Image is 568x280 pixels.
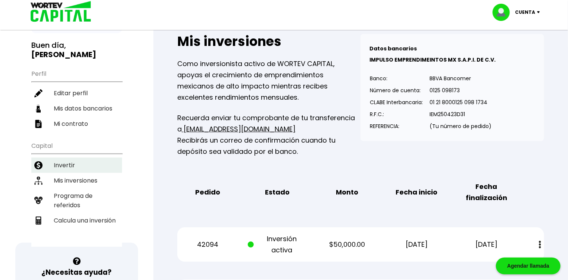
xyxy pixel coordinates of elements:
p: [DATE] [457,239,516,250]
img: contrato-icon.f2db500c.svg [34,120,43,128]
ul: Perfil [31,65,122,131]
b: Pedido [195,187,220,198]
a: Programa de referidos [31,188,122,213]
a: Invertir [31,158,122,173]
b: Monto [336,187,358,198]
p: R.F.C.: [370,109,423,120]
a: Mi contrato [31,116,122,131]
img: calculadora-icon.17d418c4.svg [34,217,43,225]
a: Editar perfil [31,85,122,101]
p: 42094 [178,239,237,250]
h3: Buen día, [31,41,122,59]
img: profile-image [493,4,515,21]
a: Mis inversiones [31,173,122,188]
p: CLABE Interbancaria: [370,97,423,108]
p: 0125 098173 [430,85,491,96]
b: Datos bancarios [369,45,417,52]
img: recomiendanos-icon.9b8e9327.svg [34,196,43,205]
p: (Tu número de pedido) [430,121,491,132]
p: Como inversionista activo de WORTEV CAPITAL, apoyas el crecimiento de emprendimientos mexicanos d... [177,58,361,103]
h2: Mis inversiones [177,34,361,49]
ul: Capital [31,137,122,247]
img: editar-icon.952d3147.svg [34,89,43,97]
b: Fecha inicio [396,187,438,198]
img: datos-icon.10cf9172.svg [34,105,43,113]
h3: ¿Necesitas ayuda? [41,267,112,278]
b: Estado [265,187,290,198]
p: BBVA Bancomer [430,73,491,84]
p: 01 21 8000125 098 1734 [430,97,491,108]
p: $50,000.00 [318,239,376,250]
p: [DATE] [387,239,446,250]
p: REFERENCIA: [370,121,423,132]
a: Calcula una inversión [31,213,122,228]
p: IEM250423D31 [430,109,491,120]
p: Banco: [370,73,423,84]
p: Cuenta [515,7,535,18]
p: Inversión activa [248,233,306,256]
a: [EMAIL_ADDRESS][DOMAIN_NAME] [182,124,296,134]
b: IMPULSO EMPRENDIMEINTOS MX S.A.P.I. DE C.V. [369,56,496,63]
p: Número de cuenta: [370,85,423,96]
p: Recuerda enviar tu comprobante de tu transferencia a Recibirás un correo de confirmación cuando t... [177,112,361,157]
img: invertir-icon.b3b967d7.svg [34,161,43,169]
b: Fecha finalización [457,181,516,203]
a: Mis datos bancarios [31,101,122,116]
img: icon-down [535,11,545,13]
b: [PERSON_NAME] [31,49,96,60]
div: Agendar llamada [496,258,561,274]
img: inversiones-icon.6695dc30.svg [34,177,43,185]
